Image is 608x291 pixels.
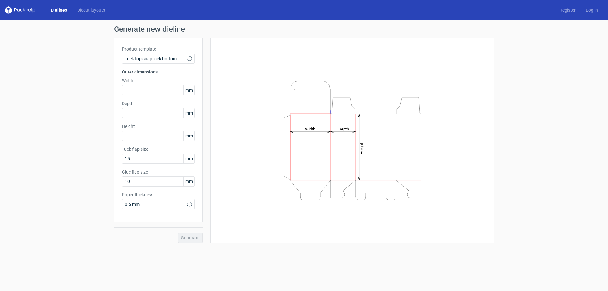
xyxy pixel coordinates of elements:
h3: Outer dimensions [122,69,195,75]
a: Diecut layouts [72,7,110,13]
span: mm [183,177,194,186]
h1: Generate new dieline [114,25,494,33]
label: Glue flap size [122,169,195,175]
label: Tuck flap size [122,146,195,152]
label: Paper thickness [122,192,195,198]
span: mm [183,154,194,163]
tspan: Depth [338,126,349,131]
a: Log in [581,7,603,13]
a: Dielines [46,7,72,13]
span: 0.5 mm [125,201,187,207]
label: Height [122,123,195,130]
span: mm [183,131,194,141]
tspan: Width [305,126,315,131]
a: Register [554,7,581,13]
label: Product template [122,46,195,52]
label: Depth [122,100,195,107]
span: mm [183,85,194,95]
span: mm [183,108,194,118]
tspan: Height [359,142,364,154]
label: Width [122,78,195,84]
span: Tuck top snap lock bottom [125,55,187,62]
